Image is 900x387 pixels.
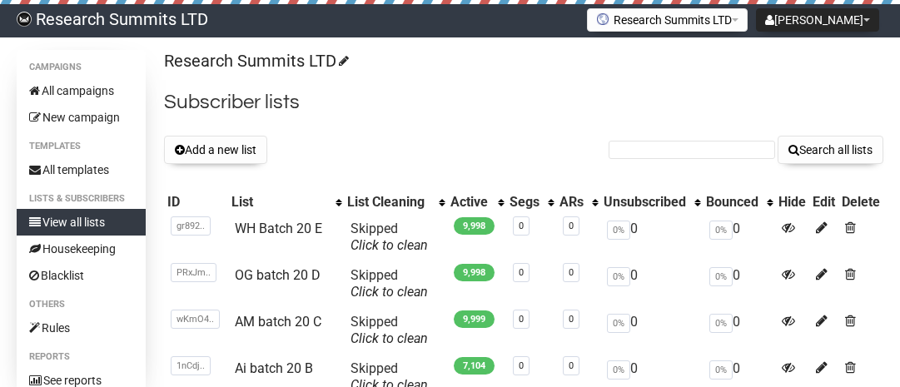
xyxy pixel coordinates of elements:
[600,214,703,260] td: 0
[607,267,630,286] span: 0%
[450,194,490,211] div: Active
[607,221,630,240] span: 0%
[231,194,327,211] div: List
[587,8,748,32] button: Research Summits LTD
[519,267,524,278] a: 0
[17,262,146,289] a: Blacklist
[351,267,428,300] span: Skipped
[17,12,32,27] img: bccbfd5974049ef095ce3c15df0eef5a
[703,307,775,354] td: 0
[600,191,703,214] th: Unsubscribed: No sort applied, activate to apply an ascending sort
[454,217,495,235] span: 9,998
[17,295,146,315] li: Others
[709,267,733,286] span: 0%
[351,237,428,253] a: Click to clean
[454,264,495,281] span: 9,998
[351,284,428,300] a: Click to clean
[775,191,809,214] th: Hide: No sort applied, sorting is disabled
[17,236,146,262] a: Housekeeping
[17,77,146,104] a: All campaigns
[171,216,211,236] span: gr892..
[235,360,313,376] a: Ai batch 20 B
[604,194,686,211] div: Unsubscribed
[703,214,775,260] td: 0
[235,314,321,330] a: AM batch 20 C
[164,51,346,71] a: Research Summits LTD
[778,136,883,164] button: Search all lists
[519,314,524,325] a: 0
[596,12,609,26] img: favicons
[17,156,146,183] a: All templates
[17,57,146,77] li: Campaigns
[454,310,495,328] span: 9,999
[600,307,703,354] td: 0
[569,221,574,231] a: 0
[519,221,524,231] a: 0
[17,136,146,156] li: Templates
[164,191,228,214] th: ID: No sort applied, sorting is disabled
[17,315,146,341] a: Rules
[171,263,216,282] span: PRxJm..
[506,191,556,214] th: Segs: No sort applied, activate to apply an ascending sort
[569,267,574,278] a: 0
[706,194,758,211] div: Bounced
[228,191,344,214] th: List: No sort applied, activate to apply an ascending sort
[164,136,267,164] button: Add a new list
[351,330,428,346] a: Click to clean
[569,360,574,371] a: 0
[171,310,220,329] span: wKmO4..
[703,260,775,307] td: 0
[17,189,146,209] li: Lists & subscribers
[447,191,506,214] th: Active: No sort applied, activate to apply an ascending sort
[838,191,883,214] th: Delete: No sort applied, sorting is disabled
[519,360,524,371] a: 0
[17,209,146,236] a: View all lists
[600,260,703,307] td: 0
[559,194,584,211] div: ARs
[809,191,838,214] th: Edit: No sort applied, sorting is disabled
[703,191,775,214] th: Bounced: No sort applied, activate to apply an ascending sort
[454,357,495,375] span: 7,104
[164,87,883,117] h2: Subscriber lists
[756,8,879,32] button: [PERSON_NAME]
[347,194,430,211] div: List Cleaning
[235,221,322,236] a: WH Batch 20 E
[556,191,600,214] th: ARs: No sort applied, activate to apply an ascending sort
[569,314,574,325] a: 0
[351,314,428,346] span: Skipped
[607,360,630,380] span: 0%
[813,194,835,211] div: Edit
[607,314,630,333] span: 0%
[510,194,540,211] div: Segs
[344,191,447,214] th: List Cleaning: No sort applied, activate to apply an ascending sort
[167,194,225,211] div: ID
[171,356,211,375] span: 1nCdj..
[778,194,806,211] div: Hide
[709,360,733,380] span: 0%
[235,267,321,283] a: OG batch 20 D
[351,221,428,253] span: Skipped
[709,221,733,240] span: 0%
[709,314,733,333] span: 0%
[17,104,146,131] a: New campaign
[17,347,146,367] li: Reports
[842,194,880,211] div: Delete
